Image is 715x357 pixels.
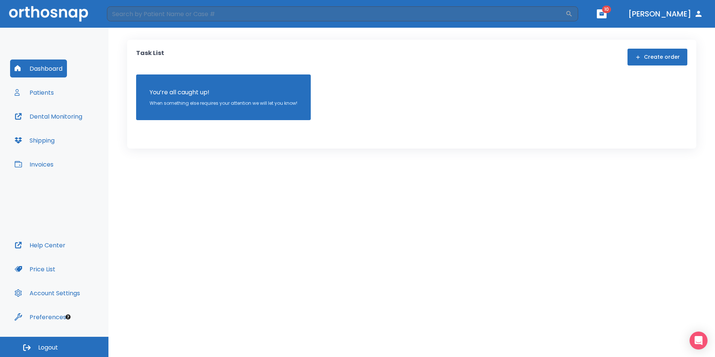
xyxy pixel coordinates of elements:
[10,83,58,101] button: Patients
[136,49,164,65] p: Task List
[10,107,87,125] button: Dental Monitoring
[627,49,687,65] button: Create order
[10,59,67,77] button: Dashboard
[625,7,706,21] button: [PERSON_NAME]
[150,100,297,107] p: When something else requires your attention we will let you know!
[9,6,88,21] img: Orthosnap
[10,260,60,278] button: Price List
[10,131,59,149] button: Shipping
[38,344,58,352] span: Logout
[150,88,297,97] p: You’re all caught up!
[10,308,71,326] button: Preferences
[65,314,71,320] div: Tooltip anchor
[107,6,565,21] input: Search by Patient Name or Case #
[602,6,611,13] span: 10
[10,284,85,302] button: Account Settings
[10,236,70,254] button: Help Center
[10,155,58,173] button: Invoices
[690,332,708,350] div: Open Intercom Messenger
